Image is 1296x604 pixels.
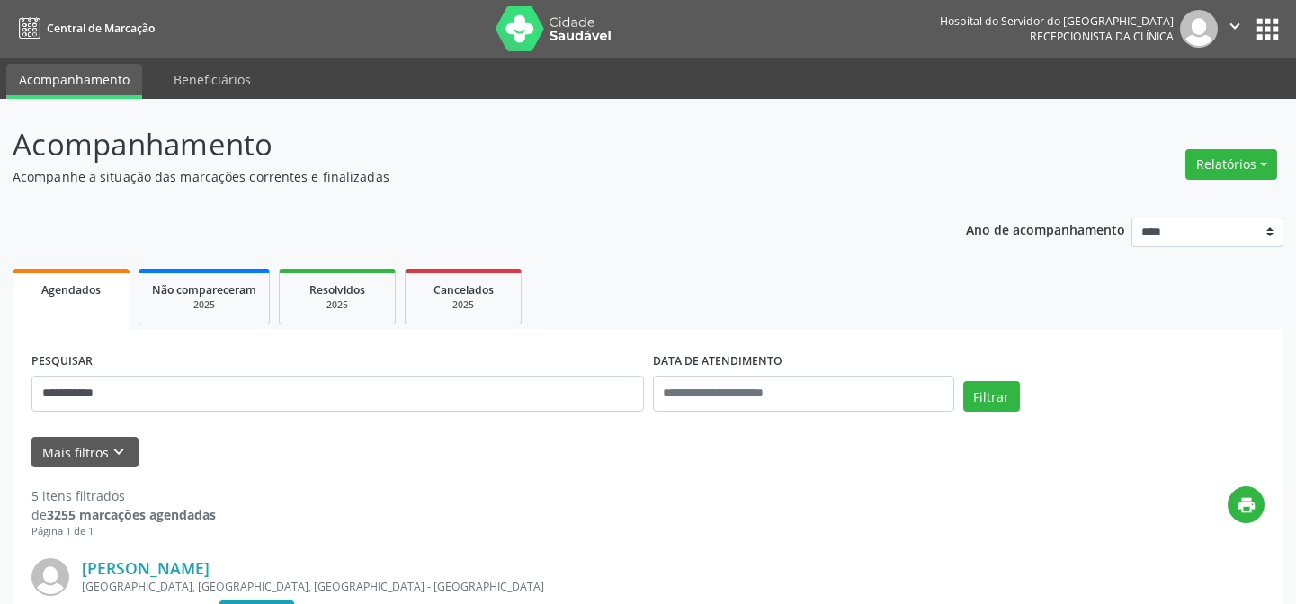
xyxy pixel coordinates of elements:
[6,64,142,99] a: Acompanhamento
[1180,10,1218,48] img: img
[1225,16,1245,36] i: 
[152,298,256,312] div: 2025
[47,21,155,36] span: Central de Marcação
[940,13,1174,29] div: Hospital do Servidor do [GEOGRAPHIC_DATA]
[31,558,69,596] img: img
[31,348,93,376] label: PESQUISAR
[31,505,216,524] div: de
[309,282,365,298] span: Resolvidos
[82,558,210,578] a: [PERSON_NAME]
[1252,13,1283,45] button: apps
[1218,10,1252,48] button: 
[1237,495,1256,515] i: print
[82,579,995,594] div: [GEOGRAPHIC_DATA], [GEOGRAPHIC_DATA], [GEOGRAPHIC_DATA] - [GEOGRAPHIC_DATA]
[963,381,1020,412] button: Filtrar
[13,167,902,186] p: Acompanhe a situação das marcações correntes e finalizadas
[433,282,494,298] span: Cancelados
[31,524,216,539] div: Página 1 de 1
[653,348,782,376] label: DATA DE ATENDIMENTO
[47,506,216,523] strong: 3255 marcações agendadas
[152,282,256,298] span: Não compareceram
[31,437,139,468] button: Mais filtroskeyboard_arrow_down
[1185,149,1277,180] button: Relatórios
[161,64,264,95] a: Beneficiários
[31,486,216,505] div: 5 itens filtrados
[109,442,129,462] i: keyboard_arrow_down
[1228,486,1265,523] button: print
[13,13,155,43] a: Central de Marcação
[41,282,101,298] span: Agendados
[418,298,508,312] div: 2025
[1030,29,1174,44] span: Recepcionista da clínica
[13,122,902,167] p: Acompanhamento
[966,218,1125,240] p: Ano de acompanhamento
[292,298,382,312] div: 2025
